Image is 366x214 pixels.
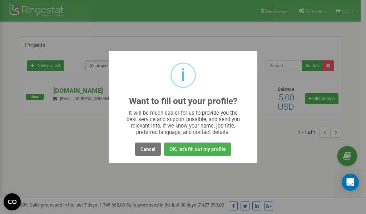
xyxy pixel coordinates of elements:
div: Open Intercom Messenger [342,174,359,191]
div: i [181,64,185,87]
button: Open CMP widget [4,193,21,210]
button: Cancel [135,143,161,156]
h2: Want to fill out your profile? [129,96,237,106]
button: OK, let's fill out my profile [164,143,231,156]
div: It will be much easier for us to provide you the best service and support possible, and send you ... [123,110,243,135]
